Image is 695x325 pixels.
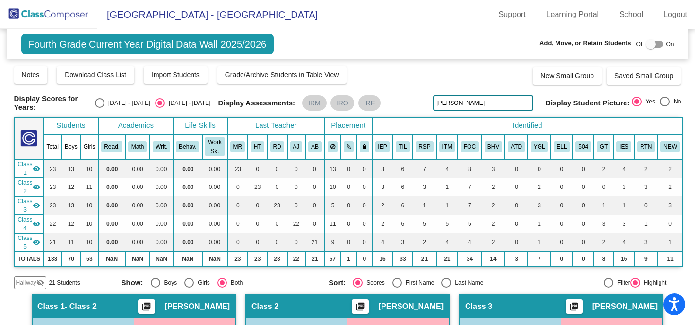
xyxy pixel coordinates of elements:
[461,141,479,152] button: FOC
[21,34,274,54] span: Fourth Grade Current Year Digital Data Wall 2025/2026
[573,159,594,178] td: 0
[393,215,413,233] td: 6
[458,215,482,233] td: 5
[287,233,306,252] td: 0
[62,215,81,233] td: 12
[98,233,125,252] td: 0.00
[634,178,658,196] td: 3
[125,215,150,233] td: 0.00
[218,99,295,107] span: Display Assessments:
[393,134,413,159] th: Title 1
[357,252,372,266] td: 0
[248,233,267,252] td: 0
[267,252,287,266] td: 23
[329,278,346,287] span: Sort:
[202,233,227,252] td: 0.00
[173,159,202,178] td: 0.00
[632,97,681,109] mat-radio-group: Select an option
[597,141,610,152] button: GT
[505,178,528,196] td: 0
[594,178,613,196] td: 0
[491,7,534,22] a: Support
[329,278,529,288] mat-radio-group: Select an option
[658,178,683,196] td: 2
[660,141,680,152] button: NEW
[18,215,33,233] span: Class 4
[122,278,322,288] mat-radio-group: Select an option
[325,178,341,196] td: 10
[104,99,150,107] div: [DATE] - [DATE]
[248,134,267,159] th: Holly Thompson
[227,252,248,266] td: 23
[62,233,81,252] td: 11
[18,160,33,177] span: Class 1
[98,215,125,233] td: 0.00
[18,197,33,214] span: Class 3
[508,141,525,152] button: ATD
[613,252,634,266] td: 16
[33,220,40,228] mat-icon: visibility
[305,178,325,196] td: 0
[62,134,81,159] th: Boys
[594,134,613,159] th: Gifted and Talented
[357,215,372,233] td: 0
[458,134,482,159] th: Difficulty Focusing
[551,215,573,233] td: 0
[248,159,267,178] td: 0
[125,196,150,215] td: 0.00
[458,233,482,252] td: 4
[248,215,267,233] td: 0
[227,196,248,215] td: 0
[16,278,36,287] span: Hallway
[594,233,613,252] td: 2
[482,178,505,196] td: 2
[357,159,372,178] td: 0
[14,66,48,84] button: Notes
[341,196,357,215] td: 0
[341,233,357,252] td: 0
[287,252,306,266] td: 22
[160,278,177,287] div: Boys
[658,252,683,266] td: 11
[505,252,528,266] td: 3
[354,302,366,315] mat-icon: picture_as_pdf
[305,159,325,178] td: 0
[528,134,551,159] th: Young for grade level
[217,66,347,84] button: Grade/Archive Students in Table View
[97,7,318,22] span: [GEOGRAPHIC_DATA] - [GEOGRAPHIC_DATA]
[505,134,528,159] th: Attendance Issues
[267,196,287,215] td: 23
[568,302,580,315] mat-icon: picture_as_pdf
[413,159,436,178] td: 7
[44,134,62,159] th: Total
[575,141,591,152] button: 504
[44,215,62,233] td: 22
[227,215,248,233] td: 0
[227,134,248,159] th: Madison Rasmussen
[413,215,436,233] td: 5
[613,134,634,159] th: IEP for Speech
[44,178,62,196] td: 23
[634,196,658,215] td: 0
[551,233,573,252] td: 0
[125,252,150,266] td: NaN
[458,159,482,178] td: 8
[81,159,99,178] td: 10
[482,215,505,233] td: 2
[14,94,87,112] span: Display Scores for Years:
[302,95,327,111] mat-chip: IRM
[634,134,658,159] th: Previously Retained
[396,141,410,152] button: TIL
[98,196,125,215] td: 0.00
[658,215,683,233] td: 0
[308,141,322,152] button: AB
[658,159,683,178] td: 2
[458,252,482,266] td: 34
[150,178,173,196] td: 0.00
[202,196,227,215] td: 0.00
[436,233,458,252] td: 4
[416,141,433,152] button: RSP
[44,252,62,266] td: 133
[658,196,683,215] td: 3
[413,252,436,266] td: 21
